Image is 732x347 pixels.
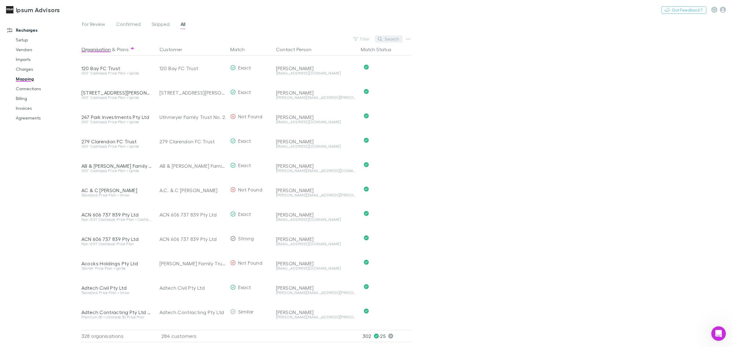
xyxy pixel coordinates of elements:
iframe: Intercom live chat [711,326,726,341]
a: Charges [10,64,86,74]
p: 302 · 25 [363,330,411,342]
div: [EMAIL_ADDRESS][DOMAIN_NAME] [276,145,356,148]
button: go back [4,2,16,14]
div: AC & C [PERSON_NAME] [81,187,152,193]
span: Not Found [238,113,262,119]
div: Starter Price Plan • Ignite [81,267,152,270]
div: Adtech Civil Pty Ltd [81,285,152,291]
div: [EMAIL_ADDRESS][DOMAIN_NAME] [276,120,356,124]
div: [PERSON_NAME] Family Trust [160,251,225,276]
svg: Confirmed [364,235,369,240]
textarea: Message… [5,187,117,197]
div: [EMAIL_ADDRESS][DOMAIN_NAME] [276,71,356,75]
span: For Review [82,21,105,29]
div: Sarah says… [5,63,117,99]
span: Exact [238,89,251,95]
button: Customer [160,43,189,55]
span: Exact [238,211,251,217]
div: Hi [PERSON_NAME],Once you void an invoice in Rechargly, it will automatically sync with Xero in r... [5,100,100,146]
div: Hello - in regards to my earlier query regarding writing off invoices. How long does it take for ... [22,63,117,95]
div: [EMAIL_ADDRESS][DOMAIN_NAME] [276,242,356,246]
div: [PERSON_NAME][EMAIL_ADDRESS][DOMAIN_NAME] [276,169,356,173]
div: [EMAIL_ADDRESS][DOMAIN_NAME] [276,218,356,221]
span: Similar [238,309,254,314]
div: GST Cashbook Price Plan • Ignite [81,145,152,148]
div: [PERSON_NAME] [276,65,356,71]
a: Vendors [10,45,86,55]
div: Standard Price Plan • Grow [81,291,152,295]
a: Imports [10,55,86,64]
div: & [81,43,152,55]
div: Sorry for the inconvenience earlier. [PERSON_NAME] was briefly down due to a code issue, but ever... [10,5,95,47]
a: Billing [10,94,86,103]
button: Match [230,43,252,55]
div: [PERSON_NAME] [276,163,356,169]
div: AB & [PERSON_NAME] Family Trust [160,154,225,178]
button: Organisation [81,43,111,55]
div: 284 customers [155,330,228,342]
div: 120 Bay FC Trust [160,56,225,80]
div: AB & [PERSON_NAME] Family Trust [81,163,152,169]
div: They are the invoices for [PERSON_NAME] Building DIscretionary Trust [22,151,117,176]
button: Send a message… [105,197,114,207]
div: 120 Bay FC Trust [81,65,152,71]
div: Hi [PERSON_NAME], [10,103,95,109]
div: ACN 606 737 839 Pty Ltd [81,212,152,218]
span: Not Found [238,187,262,192]
span: All [181,21,185,29]
button: Filter [350,35,374,43]
svg: Confirmed [364,309,369,313]
img: Profile image for Rechargly [17,3,27,13]
div: [PERSON_NAME] [276,114,356,120]
div: Acocks Holdings Pty Ltd [81,260,152,267]
div: [STREET_ADDRESS][PERSON_NAME] Developments Pty Ltd [81,90,152,96]
div: [PERSON_NAME][EMAIL_ADDRESS][PERSON_NAME][DOMAIN_NAME] [276,291,356,295]
div: Close [107,2,118,13]
div: [PERSON_NAME] [276,285,356,291]
span: Exact [238,138,251,144]
svg: Confirmed [364,260,369,265]
div: ACN 606 737 839 Pty Ltd [160,227,225,251]
button: Upload attachment [29,200,34,205]
svg: Confirmed [364,162,369,167]
a: Ipsum Advisors [2,2,63,17]
div: Adtech Civil Pty Ltd [160,276,225,300]
div: [PERSON_NAME] [276,187,356,193]
div: [DATE] [5,181,117,189]
button: Plans [117,43,129,55]
svg: Confirmed [364,187,369,191]
a: Mapping [10,74,86,84]
div: 279 Clarendon FC Trust [81,138,152,145]
button: Got Feedback? [661,6,706,14]
div: [PERSON_NAME] [276,309,356,315]
button: Emoji picker [9,200,14,205]
span: Exact [238,284,251,290]
svg: Confirmed [364,138,369,143]
div: A.C. & C [PERSON_NAME] [160,178,225,202]
div: [PERSON_NAME] [276,90,356,96]
svg: Confirmed [364,113,369,118]
span: Exact [238,162,251,168]
div: 279 Clarendon FC Trust [160,129,225,154]
h1: Rechargly [30,6,54,10]
a: Invoices [10,103,86,113]
a: Recharges [1,25,86,35]
div: ACN 606 737 839 Pty Ltd [81,236,152,242]
a: Agreements [10,113,86,123]
div: Hello - in regards to my earlier query regarding writing off invoices. How long does it take for ... [27,67,112,91]
div: [EMAIL_ADDRESS][DOMAIN_NAME] [276,267,356,270]
div: Alex says… [5,100,117,151]
a: Connections [10,84,86,94]
svg: Confirmed [364,284,369,289]
span: Confirmed [116,21,141,29]
div: [PERSON_NAME][EMAIL_ADDRESS][PERSON_NAME][DOMAIN_NAME] [276,193,356,197]
span: Not Found [238,260,262,266]
div: Sarah says… [5,151,117,181]
button: Home [95,2,107,14]
div: Once you void an invoice in Rechargly, it will automatically sync with Xero in real time if the i... [10,112,95,142]
button: Gif picker [19,200,24,205]
div: [PERSON_NAME] [276,138,356,145]
div: [PERSON_NAME][EMAIL_ADDRESS][PERSON_NAME][DOMAIN_NAME] [276,315,356,319]
button: Search [375,35,403,43]
div: [STREET_ADDRESS][PERSON_NAME] Developments Pty Ltd [160,80,225,105]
